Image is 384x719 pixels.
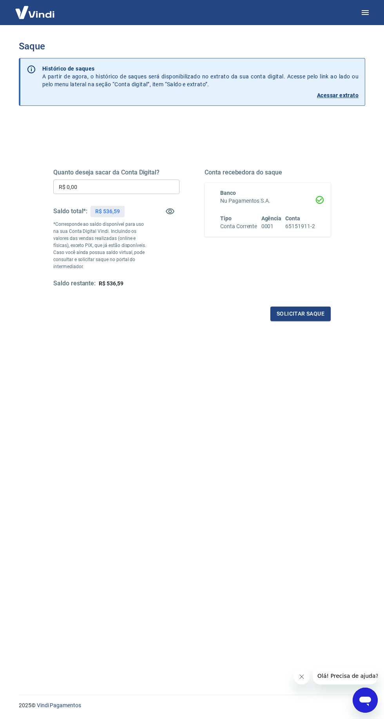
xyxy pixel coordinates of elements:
span: Agência [261,215,282,222]
h6: 0001 [261,222,282,231]
span: Conta [285,215,300,222]
iframe: Message from company [313,667,378,685]
span: Tipo [220,215,232,222]
h6: 65151911-2 [285,222,315,231]
h5: Saldo restante: [53,280,96,288]
iframe: Close message [294,669,310,685]
h5: Conta recebedora do saque [205,169,331,176]
h5: Quanto deseja sacar da Conta Digital? [53,169,179,176]
span: R$ 536,59 [99,280,123,287]
a: Vindi Pagamentos [37,702,81,708]
img: Vindi [9,0,60,24]
span: Olá! Precisa de ajuda? [5,5,66,12]
span: Banco [220,190,236,196]
p: A partir de agora, o histórico de saques será disponibilizado no extrato da sua conta digital. Ac... [42,65,359,88]
h3: Saque [19,41,365,52]
p: 2025 © [19,701,365,710]
h6: Conta Corrente [220,222,257,231]
button: Solicitar saque [270,307,331,321]
p: R$ 536,59 [95,207,120,216]
a: Acessar extrato [42,91,359,99]
p: *Corresponde ao saldo disponível para uso na sua Conta Digital Vindi. Incluindo os valores das ve... [53,221,148,270]
p: Acessar extrato [317,91,359,99]
iframe: Button to launch messaging window [353,688,378,713]
h6: Nu Pagamentos S.A. [220,197,315,205]
h5: Saldo total*: [53,207,87,215]
p: Histórico de saques [42,65,359,73]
